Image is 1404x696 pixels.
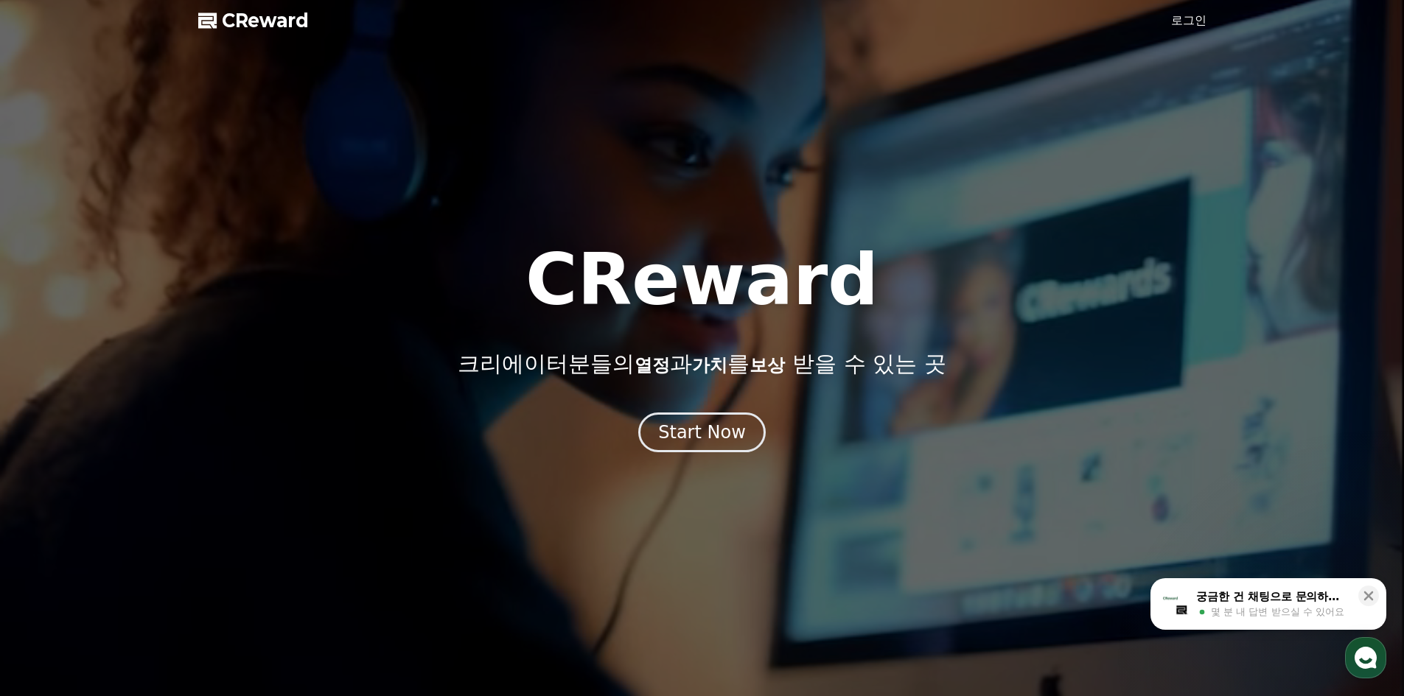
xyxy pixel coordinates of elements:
h1: CReward [525,245,879,315]
a: 로그인 [1171,12,1206,29]
span: 가치 [692,355,727,376]
button: Start Now [638,412,766,452]
a: 홈 [4,467,97,504]
span: 보상 [750,355,785,376]
span: 열정 [635,355,670,376]
span: 대화 [135,490,153,502]
div: Start Now [658,421,746,444]
span: 설정 [228,489,245,501]
a: Start Now [638,427,766,441]
span: CReward [222,9,309,32]
p: 크리에이터분들의 과 를 받을 수 있는 곳 [458,351,946,377]
a: CReward [198,9,309,32]
a: 대화 [97,467,190,504]
a: 설정 [190,467,283,504]
span: 홈 [46,489,55,501]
